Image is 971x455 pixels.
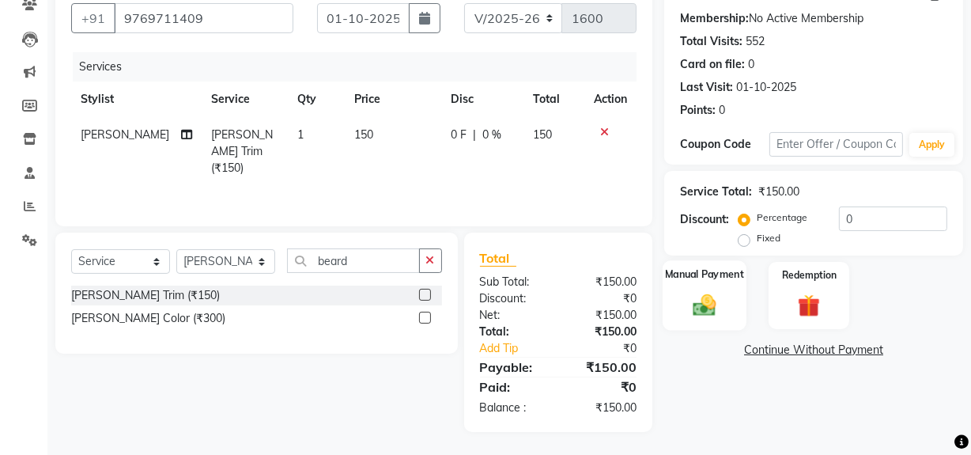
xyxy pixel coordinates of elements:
[473,127,476,143] span: |
[748,56,754,73] div: 0
[558,400,648,416] div: ₹150.00
[680,33,742,50] div: Total Visits:
[468,358,558,377] div: Payable:
[558,324,648,340] div: ₹150.00
[769,132,903,157] input: Enter Offer / Coupon Code
[297,127,304,142] span: 1
[81,127,169,142] span: [PERSON_NAME]
[680,102,716,119] div: Points:
[287,248,420,273] input: Search or Scan
[468,274,558,290] div: Sub Total:
[451,127,467,143] span: 0 F
[523,82,584,117] th: Total
[736,79,796,96] div: 01-10-2025
[680,79,733,96] div: Last Visit:
[71,287,220,304] div: [PERSON_NAME] Trim (₹150)
[468,340,573,357] a: Add Tip
[757,210,807,225] label: Percentage
[558,377,648,396] div: ₹0
[573,340,648,357] div: ₹0
[468,377,558,396] div: Paid:
[480,250,516,267] span: Total
[680,211,729,228] div: Discount:
[441,82,523,117] th: Disc
[558,307,648,324] div: ₹150.00
[354,127,373,142] span: 150
[558,274,648,290] div: ₹150.00
[757,231,780,245] label: Fixed
[665,267,744,282] label: Manual Payment
[468,400,558,416] div: Balance :
[345,82,442,117] th: Price
[909,133,954,157] button: Apply
[719,102,725,119] div: 0
[558,290,648,307] div: ₹0
[686,291,724,318] img: _cash.svg
[667,342,960,358] a: Continue Without Payment
[746,33,765,50] div: 552
[211,127,273,175] span: [PERSON_NAME] Trim (₹150)
[680,10,947,27] div: No Active Membership
[71,82,202,117] th: Stylist
[482,127,501,143] span: 0 %
[202,82,287,117] th: Service
[680,10,749,27] div: Membership:
[71,3,115,33] button: +91
[680,184,752,200] div: Service Total:
[468,290,558,307] div: Discount:
[584,82,637,117] th: Action
[680,136,769,153] div: Coupon Code
[533,127,552,142] span: 150
[680,56,745,73] div: Card on file:
[288,82,345,117] th: Qty
[468,324,558,340] div: Total:
[71,310,225,327] div: [PERSON_NAME] Color (₹300)
[791,292,827,320] img: _gift.svg
[782,268,837,282] label: Redemption
[73,52,648,82] div: Services
[558,358,648,377] div: ₹150.00
[758,184,799,200] div: ₹150.00
[468,307,558,324] div: Net:
[114,3,293,33] input: Search by Name/Mobile/Email/Code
